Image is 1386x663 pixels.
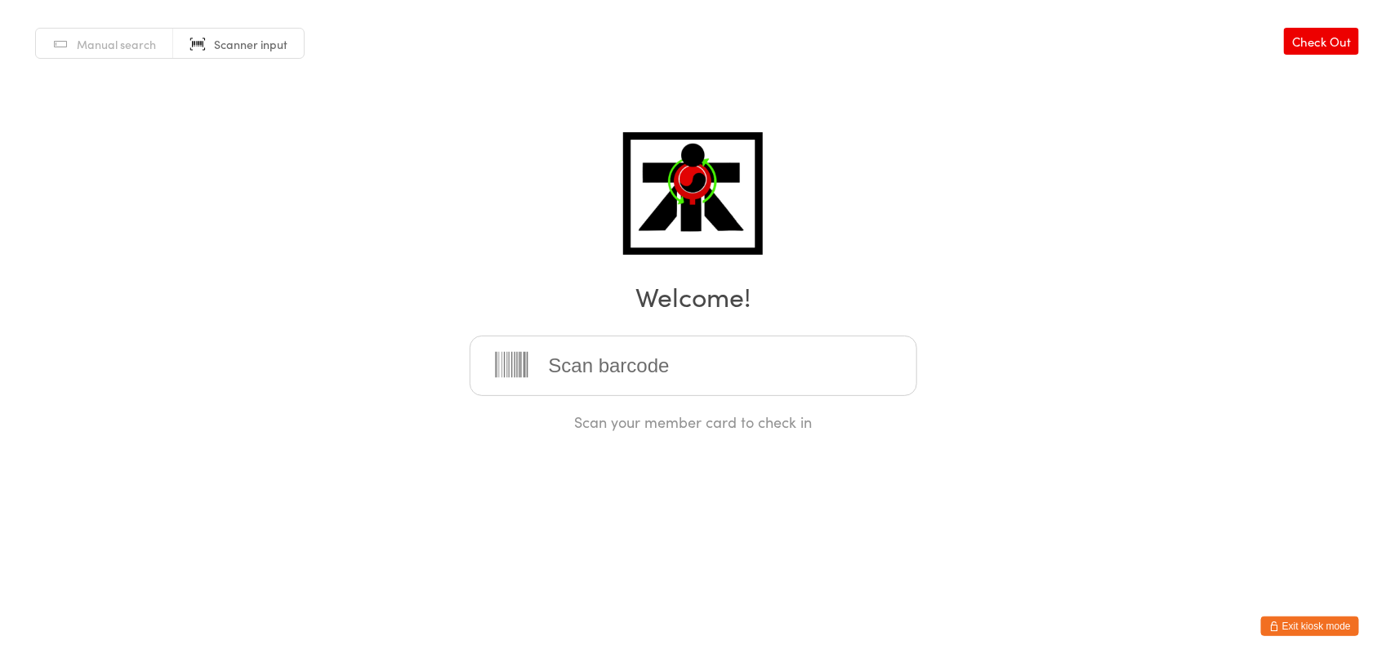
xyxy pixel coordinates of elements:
[623,132,763,255] img: ATI Midvale / Midland
[470,412,917,432] div: Scan your member card to check in
[470,336,917,396] input: Scan barcode
[16,278,1370,314] h2: Welcome!
[1261,616,1359,636] button: Exit kiosk mode
[1284,28,1359,55] a: Check Out
[77,36,156,52] span: Manual search
[214,36,287,52] span: Scanner input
